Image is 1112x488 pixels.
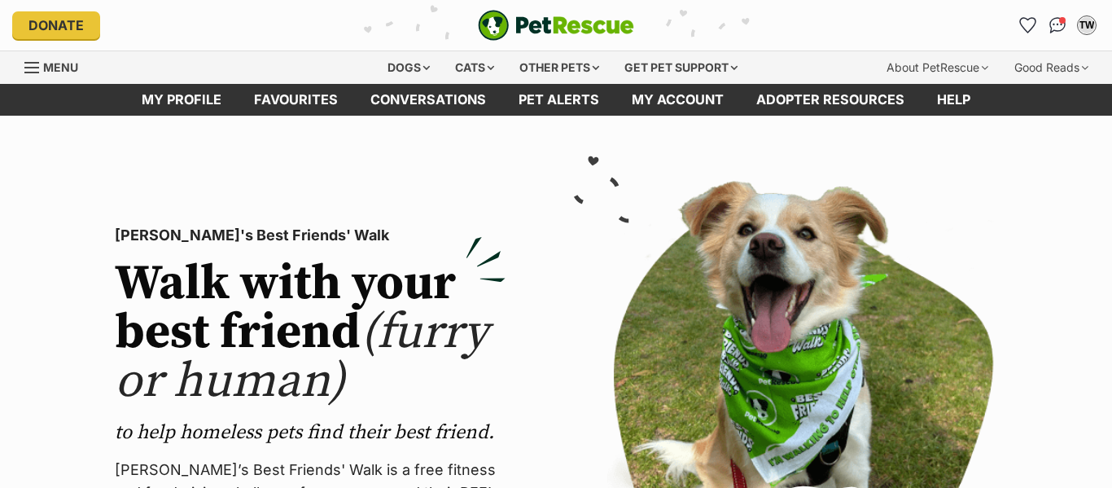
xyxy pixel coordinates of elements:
a: conversations [354,84,502,116]
div: About PetRescue [875,51,1000,84]
a: Adopter resources [740,84,921,116]
a: Help [921,84,987,116]
a: Pet alerts [502,84,615,116]
a: PetRescue [478,10,634,41]
a: My account [615,84,740,116]
p: [PERSON_NAME]'s Best Friends' Walk [115,224,506,247]
div: Other pets [508,51,611,84]
a: Donate [12,11,100,39]
button: My account [1074,12,1100,38]
span: (furry or human) [115,302,488,412]
div: TW [1079,17,1095,33]
div: Cats [444,51,506,84]
div: Dogs [376,51,441,84]
div: Get pet support [613,51,749,84]
p: to help homeless pets find their best friend. [115,420,506,446]
div: Good Reads [1003,51,1100,84]
a: Favourites [1015,12,1041,38]
img: logo-e224e6f780fb5917bec1dbf3a21bbac754714ae5b6737aabdf751b685950b380.svg [478,10,634,41]
a: Menu [24,51,90,81]
a: Conversations [1044,12,1070,38]
span: Menu [43,60,78,74]
a: My profile [125,84,238,116]
ul: Account quick links [1015,12,1100,38]
h2: Walk with your best friend [115,260,506,407]
a: Favourites [238,84,354,116]
img: chat-41dd97257d64d25036548639549fe6c8038ab92f7586957e7f3b1b290dea8141.svg [1049,17,1066,33]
